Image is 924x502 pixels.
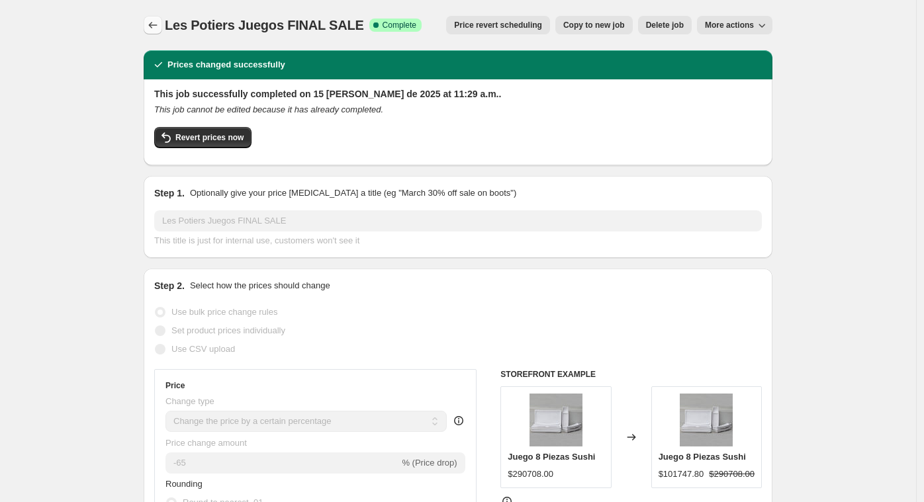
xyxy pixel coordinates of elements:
span: More actions [705,20,754,30]
span: Price change amount [165,438,247,448]
span: Use bulk price change rules [171,307,277,317]
h3: Price [165,380,185,391]
button: Price revert scheduling [446,16,550,34]
span: % (Price drop) [402,458,457,468]
span: Les Potiers Juegos FINAL SALE [165,18,364,32]
img: 1ok_e3bec7e8-5a5f-45ab-9511-7806bbb9d1fc_80x.jpg [680,394,733,446]
span: Juego 8 Piezas Sushi [508,452,595,462]
h2: This job successfully completed on 15 [PERSON_NAME] de 2025 at 11:29 a.m.. [154,87,762,101]
button: Copy to new job [555,16,633,34]
span: Use CSV upload [171,344,235,354]
div: $290708.00 [508,468,553,481]
span: Price revert scheduling [454,20,542,30]
span: Revert prices now [175,132,244,143]
input: -15 [165,452,399,474]
h2: Prices changed successfully [167,58,285,71]
span: Juego 8 Piezas Sushi [659,452,746,462]
input: 30% off holiday sale [154,210,762,231]
p: Optionally give your price [MEDICAL_DATA] a title (eg "March 30% off sale on boots") [190,187,516,200]
h6: STOREFRONT EXAMPLE [500,369,762,380]
span: Copy to new job [563,20,625,30]
button: Delete job [638,16,692,34]
h2: Step 2. [154,279,185,292]
span: Delete job [646,20,684,30]
h2: Step 1. [154,187,185,200]
div: $101747.80 [659,468,704,481]
img: 1ok_e3bec7e8-5a5f-45ab-9511-7806bbb9d1fc_80x.jpg [530,394,582,446]
i: This job cannot be edited because it has already completed. [154,105,383,114]
strike: $290708.00 [709,468,755,481]
span: Complete [383,20,416,30]
span: Set product prices individually [171,325,285,335]
span: Rounding [165,479,203,489]
button: Price change jobs [144,16,162,34]
button: Revert prices now [154,127,252,148]
span: This title is just for internal use, customers won't see it [154,235,359,245]
div: help [452,414,465,427]
button: More actions [697,16,772,34]
p: Select how the prices should change [190,279,330,292]
span: Change type [165,396,214,406]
